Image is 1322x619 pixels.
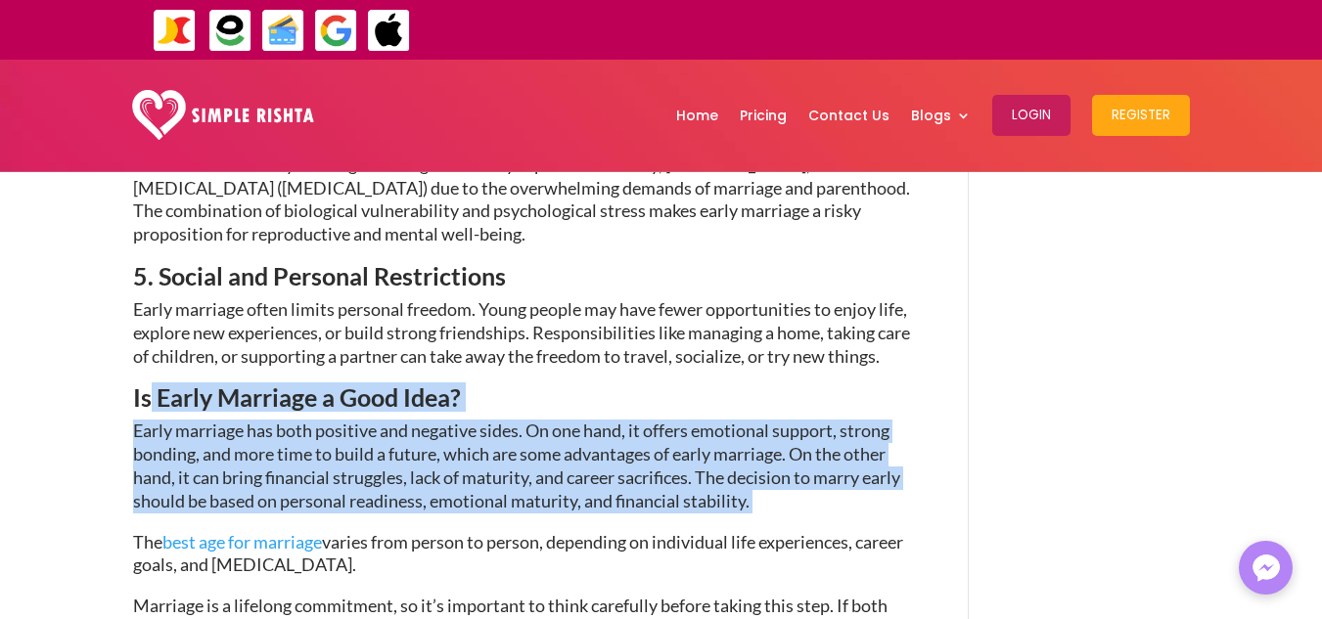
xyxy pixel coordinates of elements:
[1092,65,1190,166] a: Register
[1275,12,1318,46] strong: ایزی پیسہ
[133,420,900,510] span: Early marriage has both positive and negative sides. On one hand, it offers emotional support, st...
[133,130,909,175] a: effect of marriage on mental health
[162,531,322,553] a: best age for marriage
[1092,95,1190,136] button: Register
[992,65,1071,166] a: Login
[133,261,506,290] span: 5. Social and Personal Restrictions
[133,130,911,264] p: the
[992,95,1071,136] button: Login
[314,9,358,53] img: GooglePay-icon
[153,9,197,53] img: JazzCash-icon
[133,154,910,244] span: in early marriages. Young brides may experience anxiety, [MEDICAL_DATA], or [MEDICAL_DATA] ([MEDI...
[261,9,305,53] img: Credit Cards
[676,65,718,166] a: Home
[133,382,461,412] span: Is Early Marriage a Good Idea?
[133,531,903,576] span: varies from person to person, depending on individual life experiences, career goals, and [MEDICA...
[133,531,911,596] p: The
[133,298,910,367] span: Early marriage often limits personal freedom. Young people may have fewer opportunities to enjoy ...
[208,9,252,53] img: EasyPaisa-icon
[808,65,889,166] a: Contact Us
[911,65,971,166] a: Blogs
[1247,549,1286,588] img: Messenger
[367,9,411,53] img: ApplePay-icon
[740,65,787,166] a: Pricing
